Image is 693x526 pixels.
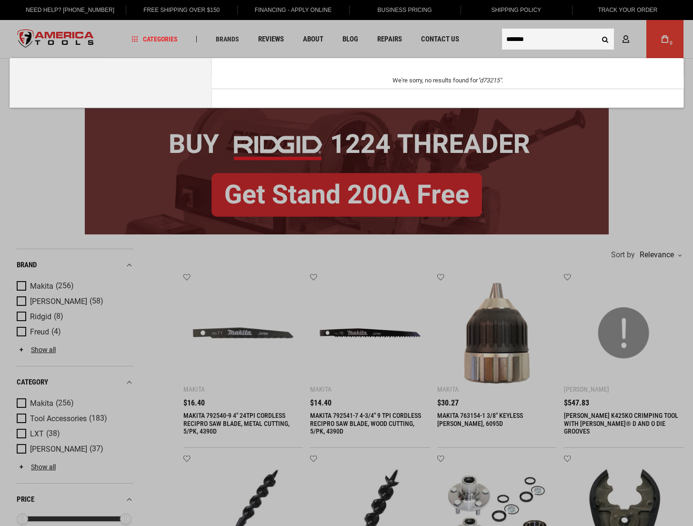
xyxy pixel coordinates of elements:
[596,30,614,48] button: Search
[478,77,502,84] em: "d73215"
[132,36,178,42] span: Categories
[235,77,660,84] div: We're sorry, no results found for .
[211,33,243,46] a: Brands
[216,36,239,42] span: Brands
[128,33,182,46] a: Categories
